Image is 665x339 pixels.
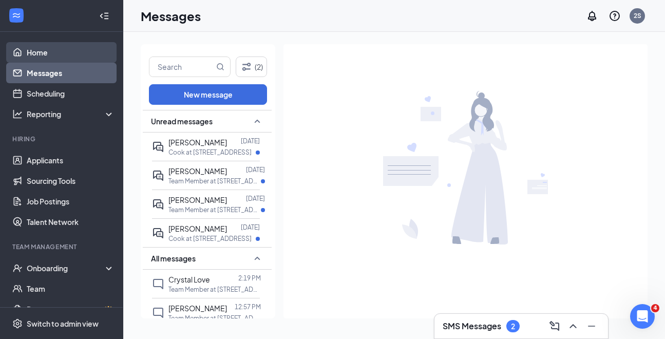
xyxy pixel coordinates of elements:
[149,84,267,105] button: New message
[235,303,261,311] p: 12:57 PM
[152,278,164,290] svg: ChatInactive
[168,285,261,294] p: Team Member at [STREET_ADDRESS]
[216,63,224,71] svg: MagnifyingGlass
[152,141,164,153] svg: ActiveDoubleChat
[27,42,115,63] a: Home
[168,166,227,176] span: [PERSON_NAME]
[27,263,106,273] div: Onboarding
[149,57,214,77] input: Search
[246,165,265,174] p: [DATE]
[651,304,659,312] span: 4
[548,320,561,332] svg: ComposeMessage
[11,10,22,21] svg: WorkstreamLogo
[609,10,621,22] svg: QuestionInfo
[141,7,201,25] h1: Messages
[240,61,253,73] svg: Filter
[168,138,227,147] span: [PERSON_NAME]
[246,194,265,203] p: [DATE]
[151,116,213,126] span: Unread messages
[151,253,196,263] span: All messages
[168,304,227,313] span: [PERSON_NAME]
[241,137,260,145] p: [DATE]
[12,242,112,251] div: Team Management
[27,278,115,299] a: Team
[586,10,598,22] svg: Notifications
[251,115,263,127] svg: SmallChevronUp
[168,205,261,214] p: Team Member at [STREET_ADDRESS]
[168,195,227,204] span: [PERSON_NAME]
[251,252,263,265] svg: SmallChevronUp
[152,169,164,182] svg: ActiveDoubleChat
[27,109,115,119] div: Reporting
[27,63,115,83] a: Messages
[630,304,655,329] iframe: Intercom live chat
[168,314,261,323] p: Team Member at [STREET_ADDRESS]
[27,150,115,171] a: Applicants
[152,198,164,211] svg: ActiveDoubleChat
[236,56,267,77] button: Filter (2)
[238,274,261,282] p: 2:19 PM
[241,223,260,232] p: [DATE]
[168,275,210,284] span: Crystal Love
[634,11,641,20] div: 2S
[168,148,252,157] p: Cook at [STREET_ADDRESS]
[12,109,23,119] svg: Analysis
[12,135,112,143] div: Hiring
[168,224,227,233] span: [PERSON_NAME]
[27,212,115,232] a: Talent Network
[27,299,115,319] a: DocumentsCrown
[12,263,23,273] svg: UserCheck
[27,191,115,212] a: Job Postings
[583,318,600,334] button: Minimize
[511,322,515,331] div: 2
[567,320,579,332] svg: ChevronUp
[168,177,261,185] p: Team Member at [STREET_ADDRESS]
[27,171,115,191] a: Sourcing Tools
[99,11,109,21] svg: Collapse
[168,234,252,243] p: Cook at [STREET_ADDRESS]
[27,318,99,329] div: Switch to admin view
[546,318,563,334] button: ComposeMessage
[443,321,501,332] h3: SMS Messages
[565,318,581,334] button: ChevronUp
[152,227,164,239] svg: ActiveDoubleChat
[12,318,23,329] svg: Settings
[152,307,164,319] svg: ChatInactive
[585,320,598,332] svg: Minimize
[27,83,115,104] a: Scheduling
